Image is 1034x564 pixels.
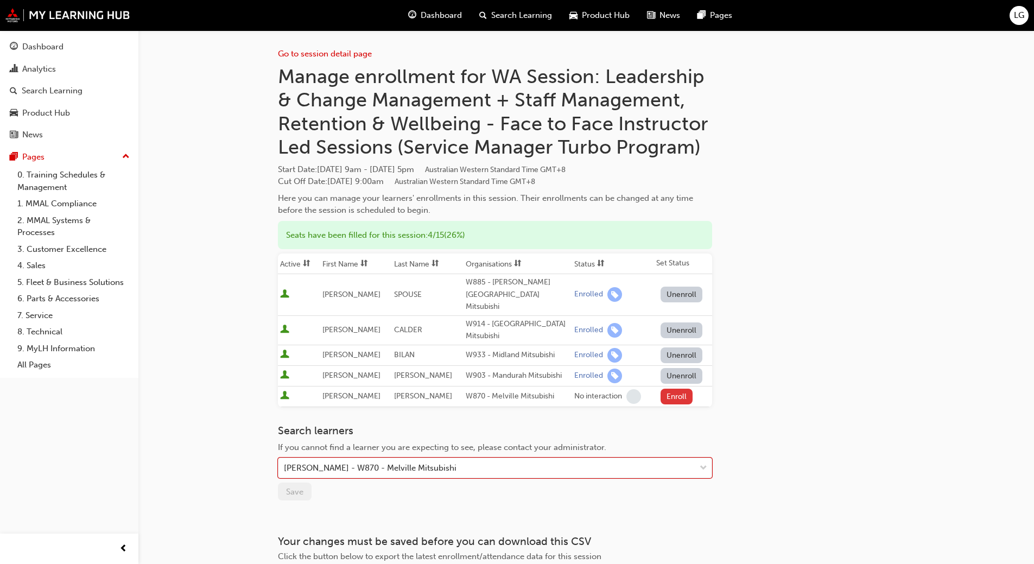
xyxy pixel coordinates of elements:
a: Search Learning [4,81,134,101]
a: 5. Fleet & Business Solutions [13,274,134,291]
span: [PERSON_NAME] [322,371,380,380]
span: [PERSON_NAME] [322,391,380,401]
span: If you cannot find a learner you are expecting to see, please contact your administrator. [278,442,606,452]
span: news-icon [647,9,655,22]
span: Start Date : [278,163,712,176]
span: User is active [280,350,289,360]
a: Analytics [4,59,134,79]
span: sorting-icon [303,259,310,269]
div: Enrolled [574,325,603,335]
a: 7. Service [13,307,134,324]
span: sorting-icon [432,259,439,269]
span: search-icon [479,9,487,22]
div: Enrolled [574,350,603,360]
button: Unenroll [661,287,703,302]
div: [PERSON_NAME] - W870 - Melville Mitsubishi [284,462,456,474]
h3: Search learners [278,424,712,437]
a: 4. Sales [13,257,134,274]
a: Dashboard [4,37,134,57]
span: User is active [280,289,289,300]
span: Product Hub [582,9,630,22]
a: 1. MMAL Compliance [13,195,134,212]
span: learningRecordVerb_NONE-icon [626,389,641,404]
span: sorting-icon [597,259,605,269]
a: news-iconNews [638,4,689,27]
span: car-icon [10,109,18,118]
th: Toggle SortBy [278,254,320,274]
span: User is active [280,370,289,381]
button: LG [1010,6,1029,25]
th: Toggle SortBy [392,254,464,274]
div: W903 - Mandurah Mitsubishi [466,370,570,382]
span: learningRecordVerb_ENROLL-icon [607,287,622,302]
button: Pages [4,147,134,167]
a: Go to session detail page [278,49,372,59]
a: 9. MyLH Information [13,340,134,357]
span: Click the button below to export the latest enrollment/attendance data for this session [278,552,601,561]
span: down-icon [700,461,707,476]
img: mmal [5,8,130,22]
div: Analytics [22,63,56,75]
a: car-iconProduct Hub [561,4,638,27]
span: Australian Western Standard Time GMT+8 [395,177,535,186]
span: SPOUSE [394,290,422,299]
span: pages-icon [697,9,706,22]
div: W885 - [PERSON_NAME][GEOGRAPHIC_DATA] Mitsubishi [466,276,570,313]
span: News [659,9,680,22]
a: guage-iconDashboard [399,4,471,27]
span: prev-icon [119,542,128,556]
span: guage-icon [10,42,18,52]
span: chart-icon [10,65,18,74]
h3: Your changes must be saved before you can download this CSV [278,535,712,548]
div: Enrolled [574,289,603,300]
div: Here you can manage your learners' enrollments in this session. Their enrollments can be changed ... [278,192,712,217]
th: Toggle SortBy [572,254,654,274]
h1: Manage enrollment for WA Session: Leadership & Change Management + Staff Management, Retention & ... [278,65,712,159]
a: News [4,125,134,145]
th: Toggle SortBy [464,254,572,274]
th: Set Status [654,254,712,274]
div: W933 - Midland Mitsubishi [466,349,570,362]
button: Unenroll [661,368,703,384]
a: 0. Training Schedules & Management [13,167,134,195]
span: BILAN [394,350,415,359]
span: learningRecordVerb_ENROLL-icon [607,369,622,383]
a: search-iconSearch Learning [471,4,561,27]
div: W870 - Melville Mitsubishi [466,390,570,403]
div: Pages [22,151,45,163]
span: search-icon [10,86,17,96]
a: pages-iconPages [689,4,741,27]
span: Pages [710,9,732,22]
span: [DATE] 9am - [DATE] 5pm [317,164,566,174]
div: Enrolled [574,371,603,381]
button: Save [278,483,312,500]
a: 6. Parts & Accessories [13,290,134,307]
span: Australian Western Standard Time GMT+8 [425,165,566,174]
span: [PERSON_NAME] [322,325,380,334]
div: Product Hub [22,107,70,119]
span: up-icon [122,150,130,164]
span: Dashboard [421,9,462,22]
button: DashboardAnalyticsSearch LearningProduct HubNews [4,35,134,147]
div: Search Learning [22,85,83,97]
div: Dashboard [22,41,64,53]
th: Toggle SortBy [320,254,392,274]
div: News [22,129,43,141]
span: User is active [280,391,289,402]
span: car-icon [569,9,578,22]
a: 3. Customer Excellence [13,241,134,258]
span: learningRecordVerb_ENROLL-icon [607,323,622,338]
span: sorting-icon [514,259,522,269]
button: Enroll [661,389,693,404]
div: W914 - [GEOGRAPHIC_DATA] Mitsubishi [466,318,570,343]
span: [PERSON_NAME] [322,350,380,359]
span: learningRecordVerb_ENROLL-icon [607,348,622,363]
a: All Pages [13,357,134,373]
span: [PERSON_NAME] [394,371,452,380]
span: sorting-icon [360,259,368,269]
a: Product Hub [4,103,134,123]
div: No interaction [574,391,622,402]
span: Save [286,487,303,497]
span: CALDER [394,325,422,334]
